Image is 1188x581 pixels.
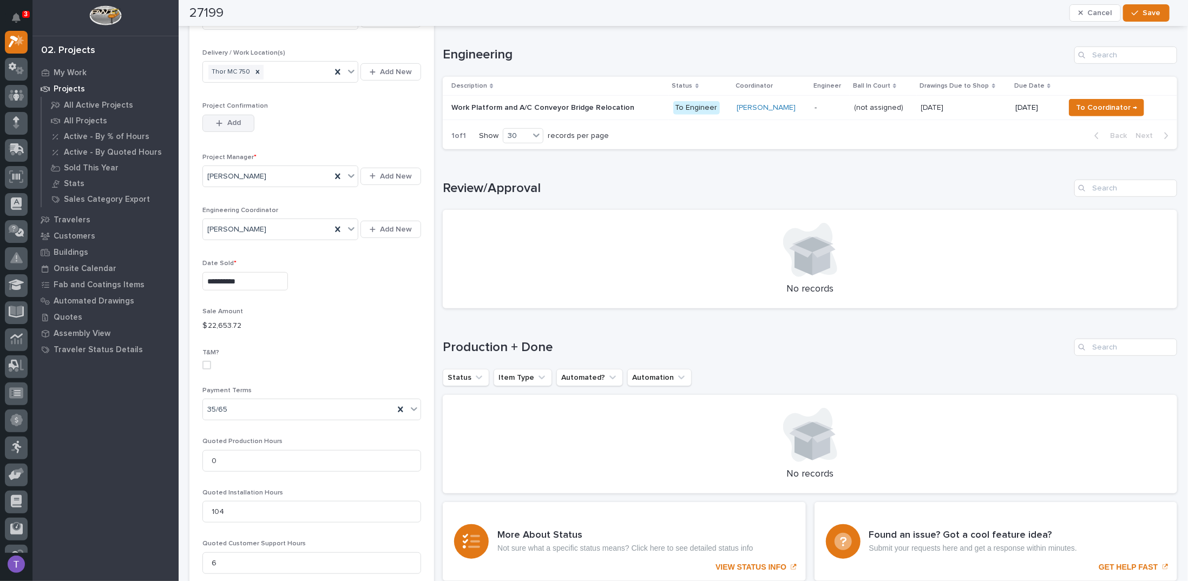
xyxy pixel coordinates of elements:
[443,123,475,149] p: 1 of 1
[32,325,179,341] a: Assembly View
[202,540,306,547] span: Quoted Customer Support Hours
[64,195,150,204] p: Sales Category Export
[497,544,753,553] p: Not sure what a specific status means? Click here to see detailed status info
[208,65,252,80] div: Thor MC 750
[42,97,179,113] a: All Active Projects
[5,553,28,576] button: users-avatar
[32,276,179,293] a: Fab and Coatings Items
[813,80,841,92] p: Engineer
[443,369,489,386] button: Status
[14,13,28,30] div: Notifications3
[32,341,179,358] a: Traveler Status Details
[202,260,237,267] span: Date Sold
[5,6,28,29] button: Notifications
[42,160,179,175] a: Sold This Year
[1131,131,1177,141] button: Next
[42,113,179,128] a: All Projects
[1076,101,1137,114] span: To Coordinator →
[1087,8,1112,18] span: Cancel
[815,502,1177,581] a: GET HELP FAST
[1074,180,1177,197] input: Search
[202,490,283,496] span: Quoted Installation Hours
[1143,8,1161,18] span: Save
[202,349,219,356] span: T&M?
[456,468,1164,480] p: No records
[737,103,796,113] a: [PERSON_NAME]
[32,244,179,260] a: Buildings
[207,224,266,235] span: [PERSON_NAME]
[443,47,1070,63] h1: Engineering
[89,5,121,25] img: Workspace Logo
[451,101,636,113] p: Work Platform and A/C Conveyor Bridge Relocation
[479,131,498,141] p: Show
[54,84,85,94] p: Projects
[380,171,412,181] span: Add New
[1086,131,1131,141] button: Back
[673,101,720,115] div: To Engineer
[42,192,179,207] a: Sales Category Export
[189,5,224,21] h2: 27199
[497,530,753,542] h3: More About Status
[54,329,110,339] p: Assembly View
[64,116,107,126] p: All Projects
[54,345,143,355] p: Traveler Status Details
[32,81,179,97] a: Projects
[627,369,692,386] button: Automation
[443,340,1070,355] h1: Production + Done
[443,502,805,581] a: VIEW STATUS INFO
[54,264,116,274] p: Onsite Calendar
[32,260,179,276] a: Onsite Calendar
[1074,47,1177,64] input: Search
[1136,131,1159,141] span: Next
[202,320,421,332] p: $ 22,653.72
[815,103,845,113] p: -
[24,10,28,18] p: 3
[32,212,179,228] a: Travelers
[1104,131,1127,141] span: Back
[1069,99,1144,116] button: To Coordinator →
[202,207,278,214] span: Engineering Coordinator
[556,369,623,386] button: Automated?
[207,404,227,415] span: 35/65
[451,80,487,92] p: Description
[54,215,90,225] p: Travelers
[32,64,179,81] a: My Work
[443,96,1177,120] tr: Work Platform and A/C Conveyor Bridge RelocationWork Platform and A/C Conveyor Bridge Relocation ...
[853,80,890,92] p: Ball In Court
[716,563,786,572] p: VIEW STATUS INFO
[854,101,905,113] p: (not assigned)
[42,144,179,160] a: Active - By Quoted Hours
[54,68,87,78] p: My Work
[360,168,421,185] button: Add New
[202,154,257,161] span: Project Manager
[1099,563,1158,572] p: GET HELP FAST
[456,283,1164,295] p: No records
[202,308,243,315] span: Sale Amount
[64,148,162,157] p: Active - By Quoted Hours
[32,228,179,244] a: Customers
[921,101,946,113] p: [DATE]
[380,225,412,234] span: Add New
[1074,339,1177,356] input: Search
[869,530,1077,542] h3: Found an issue? Got a cool feature idea?
[64,163,119,173] p: Sold This Year
[54,232,95,241] p: Customers
[54,313,82,322] p: Quotes
[227,118,241,128] span: Add
[1069,4,1121,22] button: Cancel
[1014,80,1045,92] p: Due Date
[42,129,179,144] a: Active - By % of Hours
[202,115,254,132] button: Add
[54,280,145,290] p: Fab and Coatings Items
[54,296,134,306] p: Automated Drawings
[1015,103,1056,113] p: [DATE]
[54,248,88,258] p: Buildings
[202,50,285,56] span: Delivery / Work Location(s)
[64,101,133,110] p: All Active Projects
[42,176,179,191] a: Stats
[443,181,1070,196] h1: Review/Approval
[360,63,421,81] button: Add New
